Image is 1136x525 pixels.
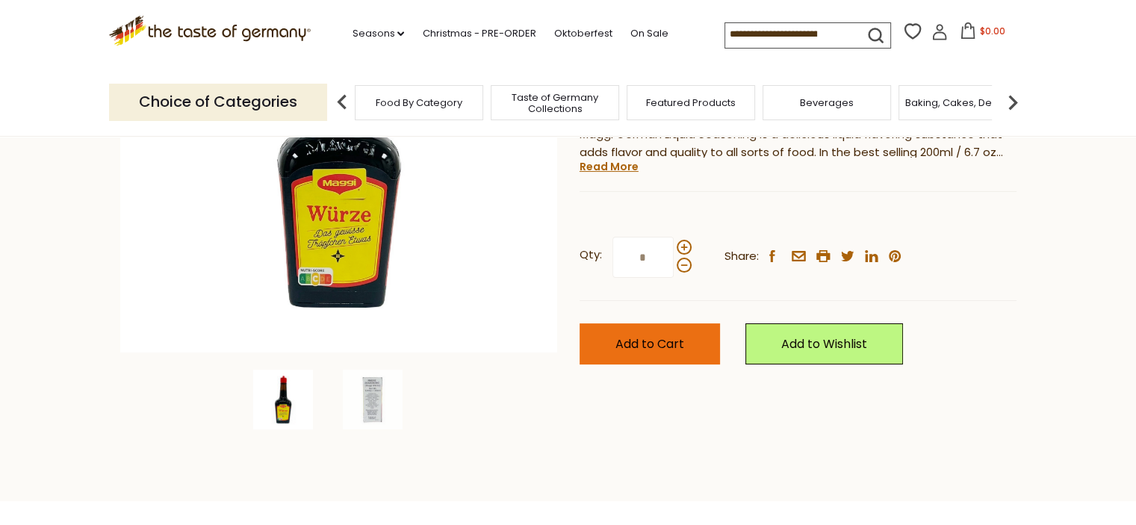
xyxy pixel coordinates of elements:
a: Seasons [352,25,404,42]
span: Share: [724,247,759,266]
button: $0.00 [951,22,1014,45]
strong: Qty: [580,246,602,264]
span: $0.00 [979,25,1005,37]
a: Oktoberfest [553,25,612,42]
a: Add to Wishlist [745,323,903,364]
img: Maggi Liquid Seasoning in Glass Bottle [253,370,313,429]
a: Food By Category [376,97,462,108]
a: Christmas - PRE-ORDER [422,25,536,42]
a: Baking, Cakes, Desserts [905,97,1021,108]
a: Featured Products [646,97,736,108]
img: previous arrow [327,87,357,117]
a: Beverages [800,97,854,108]
img: Maggi "Würze" Seasoning Sauce in Glass Bottle, 250g - made in Germany [343,370,403,429]
img: next arrow [998,87,1028,117]
input: Qty: [612,237,674,278]
a: Read More [580,159,639,174]
span: Add to Cart [615,335,684,352]
a: Taste of Germany Collections [495,92,615,114]
button: Add to Cart [580,323,720,364]
p: Choice of Categories [109,84,327,120]
p: Maggi German Liquid Seasoning is a delicious liquid flavoring substance that adds flavor and qual... [580,125,1016,163]
a: On Sale [630,25,668,42]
